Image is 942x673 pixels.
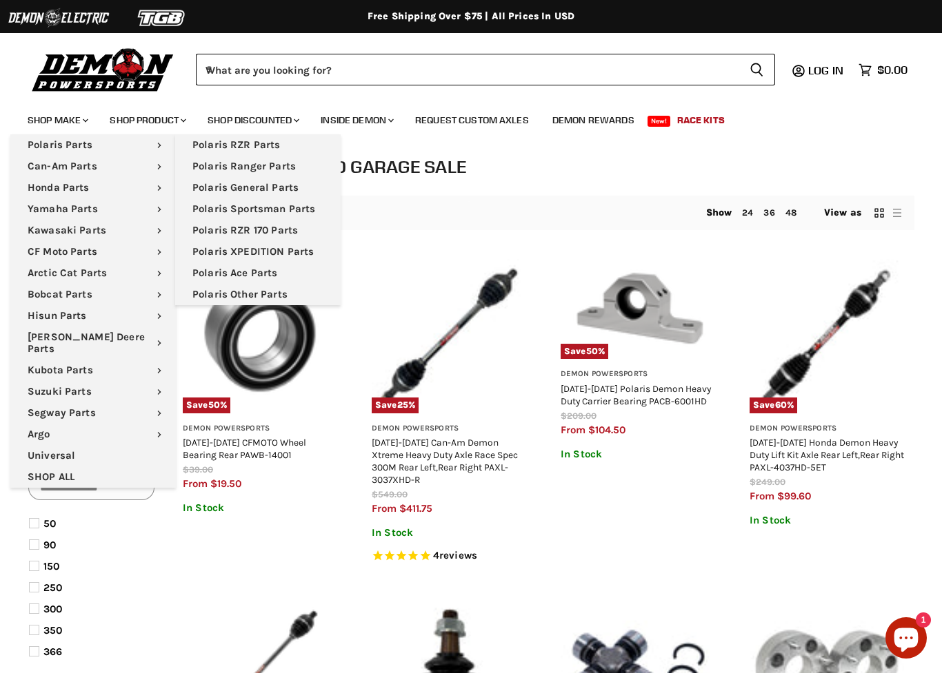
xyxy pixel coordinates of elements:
img: 2014-2025 Honda Demon Heavy Duty Lift Kit Axle Rear Left,Rear Right PAXL-4037HD-5ET [750,259,904,413]
a: Honda Parts [10,177,176,198]
h3: Demon Powersports [372,424,526,434]
span: 250 [43,581,62,594]
span: New! [648,116,671,127]
span: Log in [808,63,843,77]
span: 90 [43,539,56,551]
a: Request Custom Axles [405,106,539,134]
span: 350 [43,624,62,636]
a: Kawasaki Parts [10,220,176,241]
a: [DATE]-[DATE] Honda Demon Heavy Duty Lift Kit Axle Rear Left,Rear Right PAXL-4037HD-5ET [750,437,904,473]
h3: Demon Powersports [183,424,337,434]
span: from [183,477,208,490]
a: Polaris RZR 170 Parts [175,220,341,241]
img: 2017-2024 Can-Am Demon Xtreme Heavy Duty Axle Race Spec 300M Rear Left,Rear Right PAXL-3037XHD-R [372,259,526,413]
input: When autocomplete results are available use up and down arrows to review and enter to select [196,54,739,85]
a: Hisun Parts [10,305,176,327]
span: Save % [561,344,608,359]
span: Save % [183,397,230,413]
button: grid view [872,206,886,220]
a: 48 [785,207,796,218]
button: list view [890,206,904,220]
a: 2014-2025 Honda Demon Heavy Duty Lift Kit Axle Rear Left,Rear Right PAXL-4037HD-5ETSave60% [750,259,904,413]
span: $0.00 [877,63,908,76]
span: 150 [43,560,59,572]
span: $104.50 [588,424,625,436]
a: Arctic Cat Parts [10,262,176,284]
span: $411.75 [399,502,432,515]
h3: Demon Powersports [750,424,904,434]
a: Suzuki Parts [10,381,176,402]
p: In Stock [561,448,715,460]
span: reviews [439,550,477,562]
span: View as [824,207,861,218]
span: $209.00 [561,411,597,421]
span: from [750,490,774,502]
a: Shop Product [99,106,194,134]
a: Polaris XPEDITION Parts [175,241,341,262]
span: Save % [750,397,797,413]
img: Demon Powersports [28,45,179,94]
a: Polaris Parts [10,134,176,156]
a: Polaris General Parts [175,177,341,198]
inbox-online-store-chat: Shopify online store chat [881,617,931,662]
a: Yamaha Parts [10,198,176,220]
a: 2017-2024 Can-Am Demon Xtreme Heavy Duty Axle Race Spec 300M Rear Left,Rear Right PAXL-3037XHD-RS... [372,259,526,413]
a: Segway Parts [10,402,176,424]
p: In Stock [750,515,904,526]
a: SHOP ALL [10,466,176,488]
a: Race Kits [667,106,735,134]
p: In Stock [183,502,337,514]
span: Rated 5.0 out of 5 stars 4 reviews [372,549,526,563]
a: Polaris Other Parts [175,284,341,305]
a: [DATE]-[DATE] CFMOTO Wheel Bearing Rear PAWB-14001 [183,437,306,460]
img: TGB Logo 2 [110,5,214,31]
a: Bobcat Parts [10,284,176,305]
a: Shop Discounted [197,106,308,134]
button: Search [739,54,775,85]
a: Shop Make [17,106,97,134]
input: Search Options [28,475,154,500]
span: 50 [586,346,598,356]
a: Polaris RZR Parts [175,134,341,156]
span: $99.60 [777,490,811,502]
img: 2011-2022 CFMOTO Wheel Bearing Rear PAWB-14001 [183,259,337,413]
span: 300 [43,603,62,615]
span: Save % [372,397,419,413]
a: Polaris Ace Parts [175,262,341,284]
a: [DATE]-[DATE] Polaris Demon Heavy Duty Carrier Bearing PACB-6001HD [561,383,711,406]
img: Demon Electric Logo 2 [7,5,110,31]
ul: Main menu [17,101,904,134]
span: 4 reviews [433,550,477,562]
a: Can-Am Parts [10,156,176,177]
a: [PERSON_NAME] Deere Parts [10,327,176,360]
a: 36 [763,207,774,218]
ul: Main menu [10,134,176,488]
a: Demon Rewards [542,106,645,134]
span: from [561,424,585,436]
a: Polaris Ranger Parts [175,156,341,177]
h3: Demon Powersports [561,369,715,380]
a: CF Moto Parts [10,241,176,262]
p: In Stock [372,527,526,539]
a: 2012-2025 Polaris Demon Heavy Duty Carrier Bearing PACB-6001HDSave50% [561,259,715,360]
span: from [372,502,397,515]
a: Inside Demon [310,106,402,134]
img: 2012-2025 Polaris Demon Heavy Duty Carrier Bearing PACB-6001HD [561,259,715,360]
a: Polaris Sportsman Parts [175,198,341,220]
span: 366 [43,645,62,658]
a: Universal [10,445,176,466]
span: 25 [397,400,408,410]
span: $39.00 [183,464,213,475]
form: Product [196,54,775,85]
a: $0.00 [852,60,914,80]
span: 50 [208,400,220,410]
span: 50 [43,517,56,530]
nav: Collection utilities [172,196,914,230]
span: $249.00 [750,477,785,487]
a: 24 [742,207,753,218]
h1: Blowout Sale and Garage Sale [172,155,914,178]
a: Log in [802,64,852,76]
a: [DATE]-[DATE] Can-Am Demon Xtreme Heavy Duty Axle Race Spec 300M Rear Left,Rear Right PAXL-3037XHD-R [372,437,518,485]
ul: Main menu [175,134,341,305]
a: Kubota Parts [10,360,176,381]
